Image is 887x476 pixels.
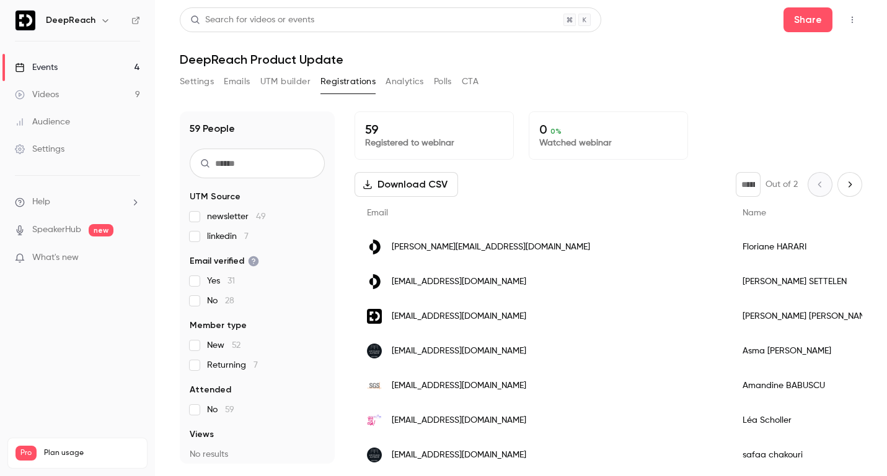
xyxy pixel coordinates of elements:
[190,319,247,332] span: Member type
[743,209,766,217] span: Name
[207,275,235,287] span: Yes
[730,264,885,299] div: [PERSON_NAME] SETTELEN
[32,223,81,236] a: SpeakerHub
[190,191,241,203] span: UTM Source
[730,334,885,368] div: Asma [PERSON_NAME]
[367,413,382,428] img: periscom.com
[367,448,382,462] img: affichage-autorise.com
[46,14,95,27] h6: DeepReach
[392,275,526,288] span: [EMAIL_ADDRESS][DOMAIN_NAME]
[367,209,388,217] span: Email
[190,448,325,461] p: No results
[367,309,382,324] img: deepreach.com
[730,403,885,438] div: Léa Scholler
[32,251,79,264] span: What's new
[190,14,314,27] div: Search for videos or events
[367,240,382,254] img: labelium.com
[244,232,249,241] span: 7
[730,438,885,472] div: safaa chakouri
[392,379,526,392] span: [EMAIL_ADDRESS][DOMAIN_NAME]
[730,299,885,334] div: [PERSON_NAME] [PERSON_NAME]
[392,449,526,462] span: [EMAIL_ADDRESS][DOMAIN_NAME]
[367,378,382,393] img: sgs.com
[15,143,64,155] div: Settings
[207,359,258,371] span: Returning
[15,196,140,209] li: help-dropdown-opener
[256,212,266,221] span: 49
[190,121,235,136] h1: 59 People
[190,384,231,396] span: Attended
[15,11,35,30] img: DeepReach
[207,230,249,243] span: linkedin
[783,7,832,32] button: Share
[355,172,458,197] button: Download CSV
[539,137,677,149] p: Watched webinar
[367,274,382,289] img: labelium.com
[260,72,311,92] button: UTM builder
[392,345,526,358] span: [EMAIL_ADDRESS][DOMAIN_NAME]
[365,122,503,137] p: 59
[392,241,590,254] span: [PERSON_NAME][EMAIL_ADDRESS][DOMAIN_NAME]
[550,127,562,136] span: 0 %
[15,446,37,461] span: Pro
[462,72,479,92] button: CTA
[15,61,58,74] div: Events
[89,224,113,236] span: new
[180,52,862,67] h1: DeepReach Product Update
[392,414,526,427] span: [EMAIL_ADDRESS][DOMAIN_NAME]
[190,255,259,267] span: Email verified
[837,172,862,197] button: Next page
[766,178,798,191] p: Out of 2
[207,210,266,223] span: newsletter
[386,72,424,92] button: Analytics
[730,230,885,264] div: Floriane HARARI
[207,295,234,307] span: No
[392,310,526,323] span: [EMAIL_ADDRESS][DOMAIN_NAME]
[539,122,677,137] p: 0
[224,72,250,92] button: Emails
[190,428,214,441] span: Views
[180,72,214,92] button: Settings
[15,89,59,101] div: Videos
[32,196,50,209] span: Help
[207,339,241,352] span: New
[225,405,234,414] span: 59
[434,72,452,92] button: Polls
[227,277,235,285] span: 31
[207,404,234,416] span: No
[365,137,503,149] p: Registered to webinar
[225,296,234,305] span: 28
[44,448,139,458] span: Plan usage
[367,344,382,358] img: affichage-autorise.com
[254,361,258,370] span: 7
[15,116,70,128] div: Audience
[730,368,885,403] div: Amandine BABUSCU
[320,72,376,92] button: Registrations
[232,341,241,350] span: 52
